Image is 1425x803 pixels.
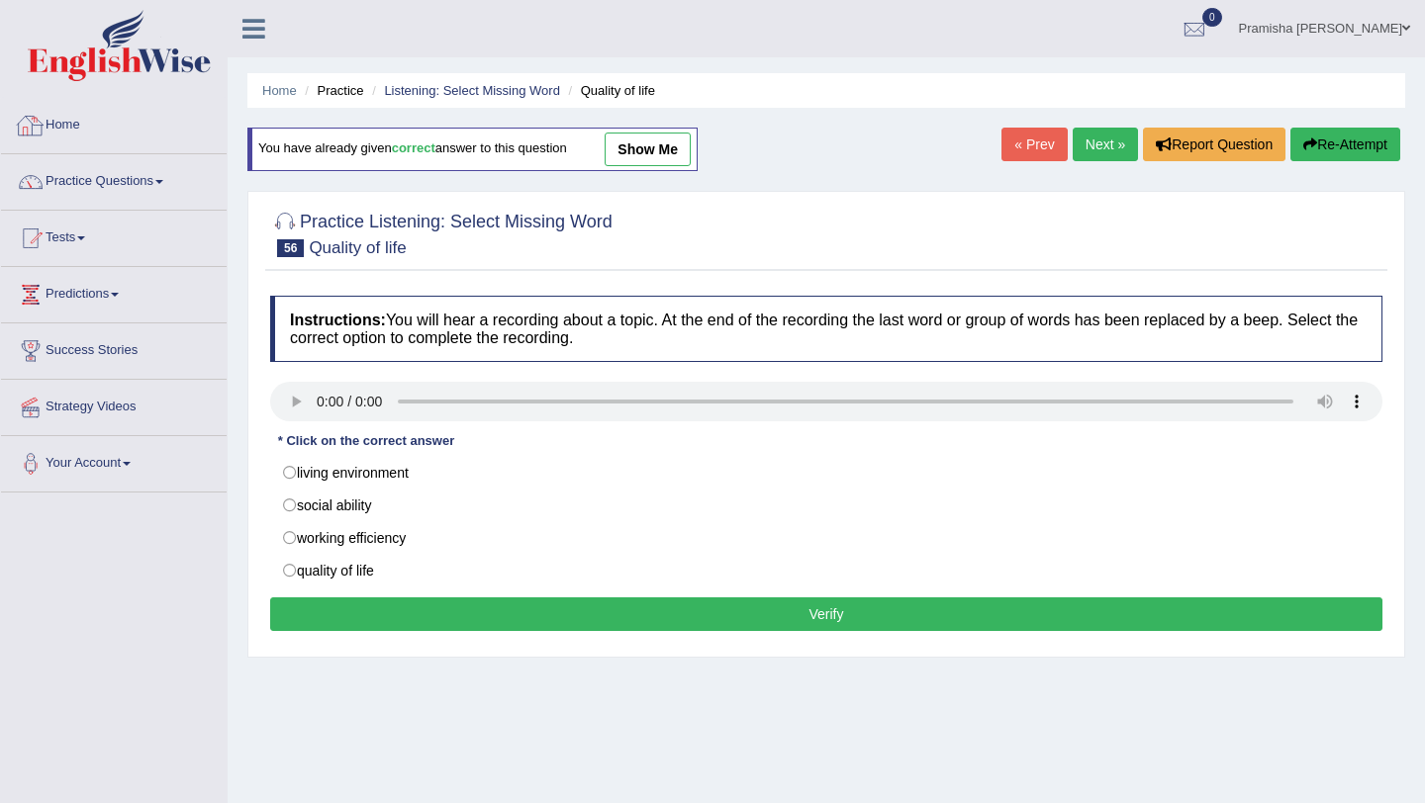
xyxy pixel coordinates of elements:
button: Verify [270,597,1382,631]
button: Report Question [1143,128,1285,161]
span: 0 [1202,8,1222,27]
a: Strategy Videos [1,380,227,429]
a: Practice Questions [1,154,227,204]
a: Home [262,83,297,98]
a: Your Account [1,436,227,486]
label: living environment [270,456,1382,490]
span: 56 [277,239,304,257]
a: Tests [1,211,227,260]
a: show me [605,133,691,166]
label: quality of life [270,554,1382,587]
div: You have already given answer to this question [247,128,698,171]
label: social ability [270,489,1382,522]
a: Success Stories [1,323,227,373]
div: * Click on the correct answer [270,431,462,450]
label: working efficiency [270,521,1382,555]
small: Quality of life [309,238,406,257]
li: Practice [300,81,363,100]
a: Next » [1073,128,1138,161]
h2: Practice Listening: Select Missing Word [270,208,613,257]
b: Instructions: [290,312,386,328]
a: Home [1,98,227,147]
li: Quality of life [564,81,655,100]
h4: You will hear a recording about a topic. At the end of the recording the last word or group of wo... [270,296,1382,362]
b: correct [392,141,435,156]
a: Predictions [1,267,227,316]
button: Re-Attempt [1290,128,1400,161]
a: « Prev [1001,128,1067,161]
a: Listening: Select Missing Word [384,83,560,98]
